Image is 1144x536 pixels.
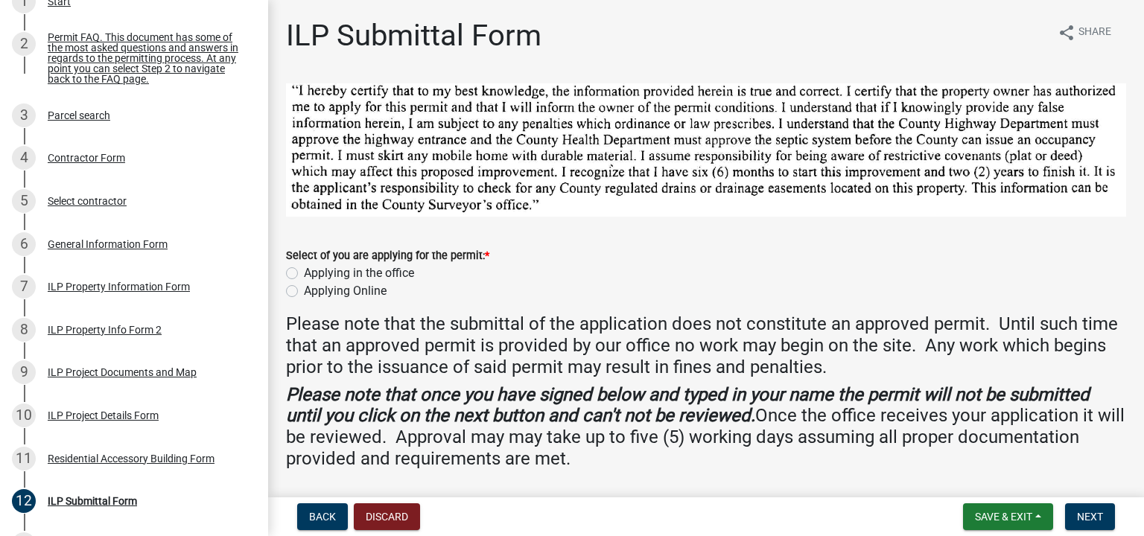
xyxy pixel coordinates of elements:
[286,18,541,54] h1: ILP Submittal Form
[48,110,110,121] div: Parcel search
[297,503,348,530] button: Back
[309,511,336,523] span: Back
[304,282,387,300] label: Applying Online
[1065,503,1115,530] button: Next
[12,189,36,213] div: 5
[48,281,190,292] div: ILP Property Information Form
[48,453,214,464] div: Residential Accessory Building Form
[12,403,36,427] div: 10
[48,153,125,163] div: Contractor Form
[48,410,159,421] div: ILP Project Details Form
[48,196,127,206] div: Select contractor
[48,325,162,335] div: ILP Property Info Form 2
[286,384,1090,427] strong: Please note that once you have signed below and typed in your name the permit will not be submitt...
[354,503,420,530] button: Discard
[12,146,36,170] div: 4
[12,489,36,513] div: 12
[12,447,36,470] div: 11
[48,32,244,84] div: Permit FAQ. This document has some of the most asked questions and answers in regards to the perm...
[48,496,137,506] div: ILP Submittal Form
[286,251,489,261] label: Select of you are applying for the permit:
[12,360,36,384] div: 9
[12,275,36,299] div: 7
[286,313,1126,377] h4: Please note that the submittal of the application does not constitute an approved permit. Until s...
[1078,24,1111,42] span: Share
[1077,511,1103,523] span: Next
[304,264,414,282] label: Applying in the office
[12,318,36,342] div: 8
[12,232,36,256] div: 6
[963,503,1053,530] button: Save & Exit
[975,511,1032,523] span: Save & Exit
[1058,24,1075,42] i: share
[12,103,36,127] div: 3
[286,384,1126,470] h4: Once the office receives your application it will be reviewed. Approval may may take up to five (...
[286,83,1126,217] img: ILP_Certification_Statement_28b1ac9d-b4e3-4867-b647-4d3cc7147dbf.png
[12,32,36,56] div: 2
[48,239,168,249] div: General Information Form
[48,367,197,377] div: ILP Project Documents and Map
[1046,18,1123,47] button: shareShare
